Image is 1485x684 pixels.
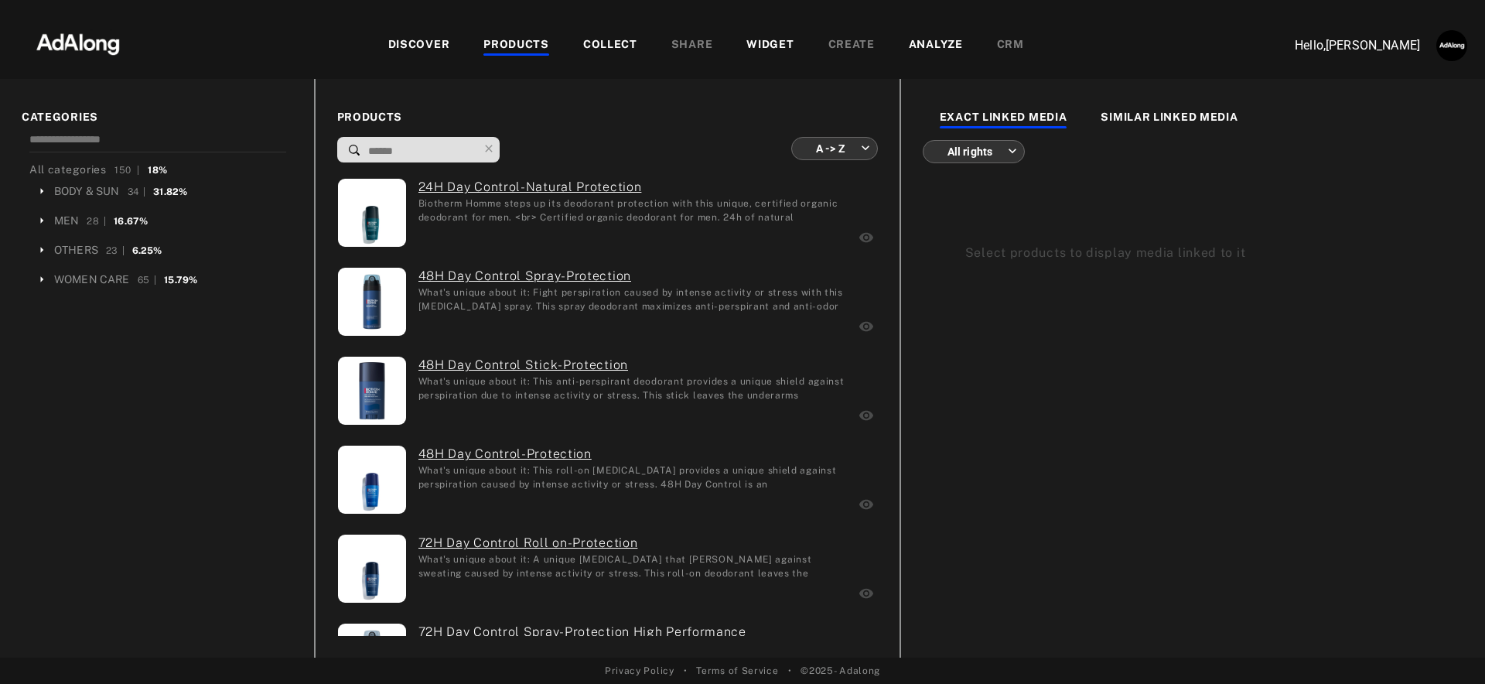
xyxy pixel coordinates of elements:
div: DISCOVER [388,36,450,55]
div: PRODUCTS [483,36,549,55]
div: 18% [148,163,168,177]
img: AATXAJzUJh5t706S9lc_3n6z7NVUglPkrjZIexBIJ3ug=s96-c [1436,30,1467,61]
a: Terms of Service [696,664,778,678]
div: WIDGET [746,36,794,55]
a: (ada-biotherm-24) 48H Day Control Spray-Protection: What's unique about it: Fight perspiration ca... [418,267,847,286]
div: MEN [54,213,79,229]
div: What's unique about it: This anti-perspirant deodorant provides a unique shield against perspirat... [418,374,847,401]
a: (ada-biotherm-65) 72H Day Control Spray-Protection High Performance: What's unique about it: This... [418,623,847,641]
div: 15.79% [164,273,197,287]
div: EXACT LINKED MEDIA [940,109,1067,128]
span: • [788,664,792,678]
button: Account settings [1432,26,1471,65]
div: Biotherm Homme steps up its deodorant protection with this unique, certified organic deodorant fo... [418,197,847,223]
a: (ada-biotherm-45) 48H Day Control-Protection: What's unique about it: This roll-on antiperspirant... [418,445,847,463]
img: Bio_skme_Day_Control_48H_75ml_3367729021028_2023_dmi_Packshot.jpg [338,446,406,514]
div: 28 | [87,214,106,228]
div: 34 | [128,185,146,199]
img: bio_skme_Day_Control_48h_Spray_150ml_3367729021035_2023_dmi_packshot.jpg [338,268,406,336]
a: Privacy Policy [605,664,674,678]
a: (ada-biotherm-138) 48H Day Control Stick-Protection: What's unique about it: This anti-perspirant... [418,356,847,374]
div: SIMILAR LINKED MEDIA [1101,109,1237,128]
span: CATEGORIES [22,109,292,125]
p: Hello, [PERSON_NAME] [1265,36,1420,55]
div: 31.82% [153,185,187,199]
img: bio_skme_Day_Control_72H_75_2023_dmi_Packshot.jpg [338,535,406,603]
div: 65 | [138,273,157,287]
div: CREATE [828,36,875,55]
div: What's unique about it: A unique antiperspirant that shields against sweating caused by intense a... [418,552,847,579]
div: All rights [937,131,1017,172]
div: What's unique about it: Fight perspiration caused by intense activity or stress with this antiper... [418,286,847,312]
img: bio_skme_Day_Control_48h_Stick_50ml_3367729021066_2023_dmi_packshot.jpg [338,357,406,425]
div: What's unique about it: This roll-on antiperspirant provides a unique shield against perspiration... [418,463,847,490]
span: PRODUCTS [337,109,878,125]
img: 63233d7d88ed69de3c212112c67096b6.png [10,19,146,66]
span: • [684,664,688,678]
div: COLLECT [583,36,637,55]
div: OTHERS [54,242,98,258]
span: © 2025 - Adalong [801,664,880,678]
div: BODY & SUN [54,183,120,200]
div: SHARE [671,36,713,55]
div: Select products to display media linked to it [965,244,1421,262]
a: (ada-biotherm-127) 72H Day Control Roll on-Protection: What's unique about it: A unique antipersp... [418,534,847,552]
div: WOMEN CARE [54,272,130,288]
a: (ada-biotherm-42) 24H Day Control-Natural Protection: Biotherm Homme steps up its deodorant prote... [418,178,847,197]
iframe: Chat Widget [1408,610,1485,684]
div: 150 | [114,163,140,177]
div: ANALYZE [909,36,963,55]
div: 23 | [106,244,125,258]
div: 16.67% [114,214,148,228]
div: CRM [997,36,1024,55]
div: All categories [29,162,168,178]
div: 6.25% [132,244,162,258]
img: bio_skme_Day_Control_24H_75ml_3605540596951_2023_dmi_Packshot.jpg [338,179,406,247]
div: A -> Z [805,128,870,169]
